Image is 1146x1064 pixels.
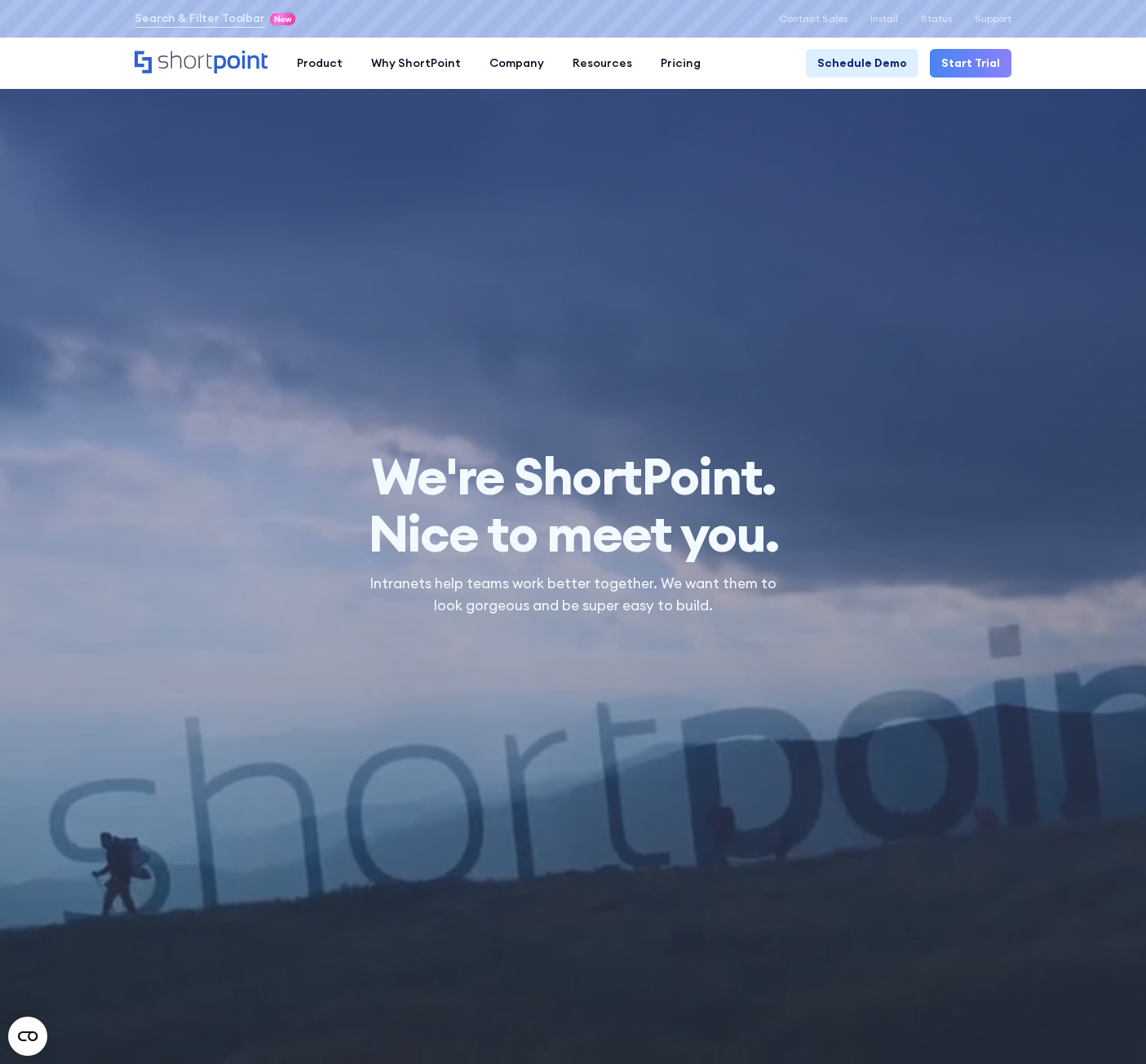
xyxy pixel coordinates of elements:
a: Why ShortPoint [356,49,475,78]
a: Status [921,13,952,24]
a: Support [975,13,1011,24]
h1: Nice to meet you. [361,448,786,561]
a: Company [475,49,558,78]
a: Search & Filter Toolbar [135,10,265,27]
a: Install [870,13,898,24]
a: Contact Sales [779,13,847,24]
a: Home [135,51,268,75]
a: Start Trial [930,49,1011,78]
div: Company [489,55,544,72]
div: Why ShortPoint [371,55,461,72]
p: Intranets help teams work better together. We want them to look gorgeous and be super easy to build. [361,573,786,616]
div: Pricing [661,55,701,72]
iframe: Chat Widget [1064,986,1146,1064]
a: Pricing [646,49,715,78]
a: Product [282,49,356,78]
a: Schedule Demo [806,49,918,78]
span: We're ShortPoint. [361,448,786,505]
div: Resources [573,55,632,72]
button: Open CMP widget [8,1017,47,1056]
div: Product [297,55,343,72]
a: Resources [558,49,646,78]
